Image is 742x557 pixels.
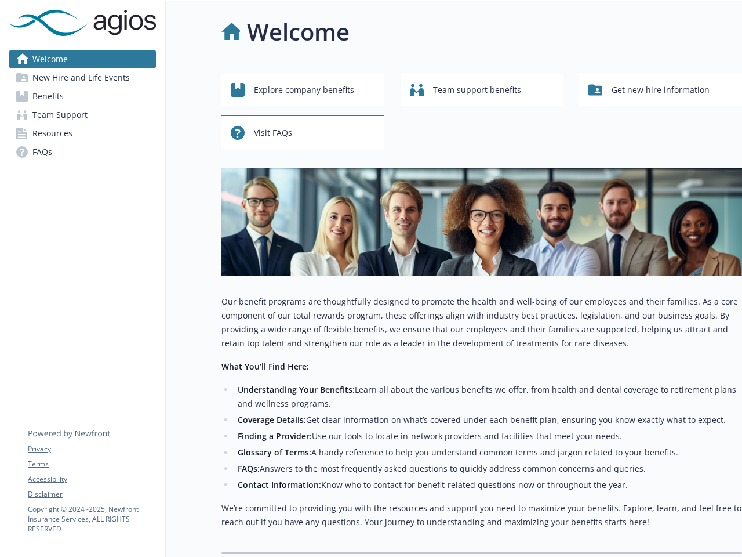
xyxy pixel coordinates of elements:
li: Answers to the most frequently asked questions to quickly address common concerns and queries. [234,462,742,476]
span: Resources [32,124,72,143]
a: Welcome [9,50,156,68]
a: Disclaimer [28,489,155,500]
span: Explore company benefits [254,79,354,101]
strong: Coverage Details: [238,414,306,425]
p: Our benefit programs are thoughtfully designed to promote the health and well-being of our employ... [221,295,742,350]
a: Terms [28,459,155,469]
strong: Contact Information: [238,479,321,490]
span: Team Support [32,106,88,124]
a: Privacy [28,444,155,454]
h1: Welcome [247,15,350,49]
strong: FAQs: [238,463,260,474]
a: New Hire and Life Events [9,68,156,87]
img: overview page banner [221,168,742,276]
span: Benefits [32,87,64,106]
span: Team support benefits [433,79,521,101]
p: Copyright © 2024 - 2025 , Newfront Insurance Services, ALL RIGHTS RESERVED [28,504,155,534]
a: Accessibility [28,474,155,484]
li: Get clear information on what’s covered under each benefit plan, ensuring you know exactly what t... [234,413,742,427]
button: Team support benefits [401,73,563,106]
strong: What You’ll Find Here: [221,361,309,372]
li: Use our tools to locate in-network providers and facilities that meet your needs. [234,429,742,443]
span: Get new hire information [612,79,710,101]
p: We’re committed to providing you with the resources and support you need to maximize your benefit... [221,501,742,529]
button: Visit FAQs [221,115,384,149]
a: Team Support [9,106,156,124]
a: Benefits [9,87,156,106]
a: FAQs [9,143,156,161]
span: Welcome [32,50,68,68]
button: Get new hire information [579,73,742,106]
strong: Finding a Provider: [238,431,312,442]
span: FAQs [32,143,52,161]
a: Resources [9,124,156,143]
strong: Glossary of Terms: [238,447,311,458]
span: Visit FAQs [254,122,292,144]
li: Learn all about the various benefits we offer, from health and dental coverage to retirement plan... [234,383,742,411]
strong: Understanding Your Benefits: [238,384,355,395]
li: A handy reference to help you understand common terms and jargon related to your benefits. [234,446,742,460]
li: Know who to contact for benefit-related questions now or throughout the year. [234,478,742,492]
span: New Hire and Life Events [32,68,130,87]
button: Explore company benefits [221,73,384,106]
